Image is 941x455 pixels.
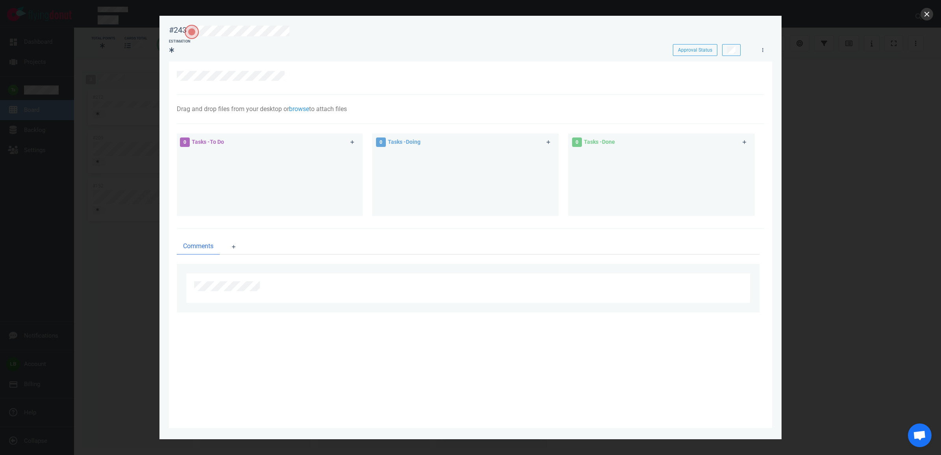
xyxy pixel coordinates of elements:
span: Comments [183,241,213,251]
span: Drag and drop files from your desktop or [177,105,289,113]
button: Approval Status [673,44,717,56]
span: 0 [180,137,190,147]
span: Tasks - Doing [388,139,420,145]
button: close [921,8,933,20]
span: Tasks - To Do [192,139,224,145]
span: 0 [376,137,386,147]
span: to attach files [309,105,347,113]
button: Open the dialog [185,25,199,39]
div: #243 [169,25,187,35]
div: Estimation [169,39,190,45]
a: browse [289,105,309,113]
div: Chat abierto [908,423,932,447]
span: Tasks - Done [584,139,615,145]
span: 0 [572,137,582,147]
